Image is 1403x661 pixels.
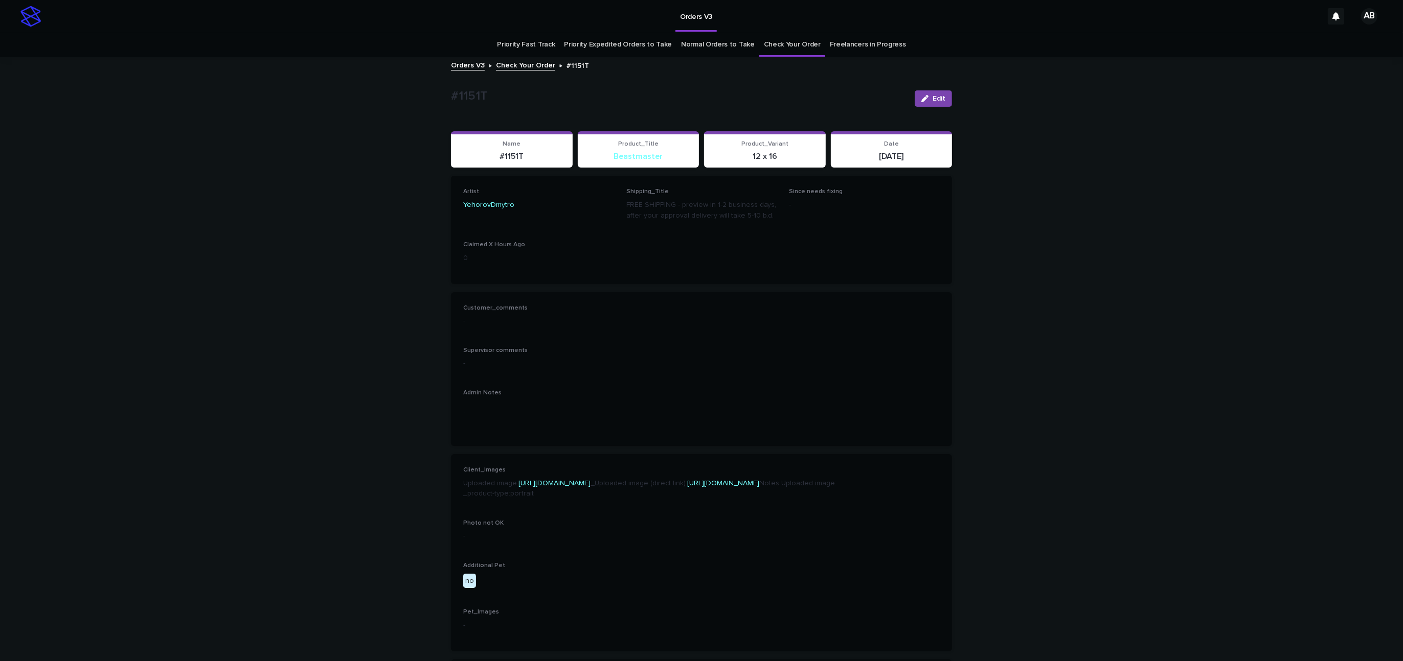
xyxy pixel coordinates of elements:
[567,59,589,70] p: #1151T
[618,141,659,147] span: Product_Title
[463,188,479,195] span: Artist
[915,90,952,107] button: Edit
[463,609,499,615] span: Pet_Images
[789,188,843,195] span: Since needs fixing
[503,141,521,147] span: Name
[626,200,777,221] p: FREE SHIPPING - preview in 1-2 business days, after your approval delivery will take 5-10 b.d.
[463,620,940,631] p: -
[884,141,899,147] span: Date
[463,347,528,353] span: Supervisor comments
[764,33,821,57] a: Check Your Order
[457,152,567,161] p: #1151T
[626,188,669,195] span: Shipping_Title
[497,33,555,57] a: Priority Fast Track
[789,200,940,210] p: -
[614,152,663,161] a: Beastmaster
[451,89,907,104] p: #1151T
[463,242,525,248] span: Claimed X Hours Ago
[564,33,672,57] a: Priority Expedited Orders to Take
[463,358,940,369] p: -
[463,408,940,418] p: -
[20,6,41,27] img: stacker-logo-s-only.png
[451,59,485,70] a: Orders V3
[463,316,940,326] p: -
[463,574,476,588] div: no
[687,480,759,487] a: [URL][DOMAIN_NAME]
[1361,8,1377,25] div: AB
[463,467,506,473] span: Client_Images
[741,141,788,147] span: Product_Variant
[933,95,945,102] span: Edit
[463,478,940,500] p: Uploaded image: _Uploaded image (direct link): Notes Uploaded image: _product-type:portrait
[681,33,755,57] a: Normal Orders to Take
[463,562,505,569] span: Additional Pet
[496,59,555,70] a: Check Your Order
[463,305,528,311] span: Customer_comments
[463,253,614,264] p: 0
[463,520,504,526] span: Photo not OK
[830,33,906,57] a: Freelancers in Progress
[710,152,820,161] p: 12 x 16
[837,152,946,161] p: [DATE]
[463,390,502,396] span: Admin Notes
[518,480,591,487] a: [URL][DOMAIN_NAME]
[463,200,514,210] a: YehorovDmytro
[463,531,940,541] p: -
